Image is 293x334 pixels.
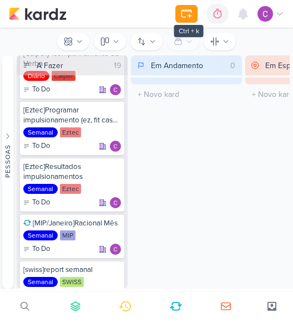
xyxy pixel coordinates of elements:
div: Eztec [60,184,81,194]
div: SWISS [60,277,84,287]
div: Diário [23,71,49,81]
div: Semanal [23,230,58,240]
div: 19 [109,60,125,71]
div: [MIP/Janeiro]Racional Mês [23,218,121,228]
div: [Eztec]Resultados impulsionamentos [23,162,121,182]
div: [swiss]report semanal [23,265,121,275]
img: Carlos Lima [257,6,273,22]
div: To Do [23,244,50,255]
div: Responsável: Carlos Lima [110,244,121,255]
div: MIP [60,230,75,240]
div: Responsável: Carlos Lima [110,197,121,208]
div: Pessoas [3,144,13,177]
div: Semanal [23,184,58,194]
p: To Do [32,197,50,208]
div: Semanal [23,127,58,137]
div: 0 [226,60,240,71]
div: Ctrl + k [174,25,204,37]
p: To Do [32,244,50,255]
input: + Novo kard [133,86,240,102]
div: Em Andamento [151,60,203,71]
div: Calper [52,71,75,81]
div: To Do [23,84,50,95]
img: kardz.app [9,7,67,20]
img: Carlos Lima [110,197,121,208]
img: Carlos Lima [110,84,121,95]
div: To Do [23,197,50,208]
div: A Fazer [37,60,63,71]
img: Carlos Lima [110,141,121,152]
button: Pessoas [2,55,13,289]
p: To Do [32,84,50,95]
div: To Do [23,141,50,152]
p: To Do [32,141,50,152]
div: Semanal [23,277,58,287]
div: [Eztec]Programar impulsionamento (ez, fit casa, tec vendas) [23,105,121,125]
div: Eztec [60,127,81,137]
div: Responsável: Carlos Lima [110,141,121,152]
img: Carlos Lima [110,244,121,255]
div: Responsável: Carlos Lima [110,84,121,95]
